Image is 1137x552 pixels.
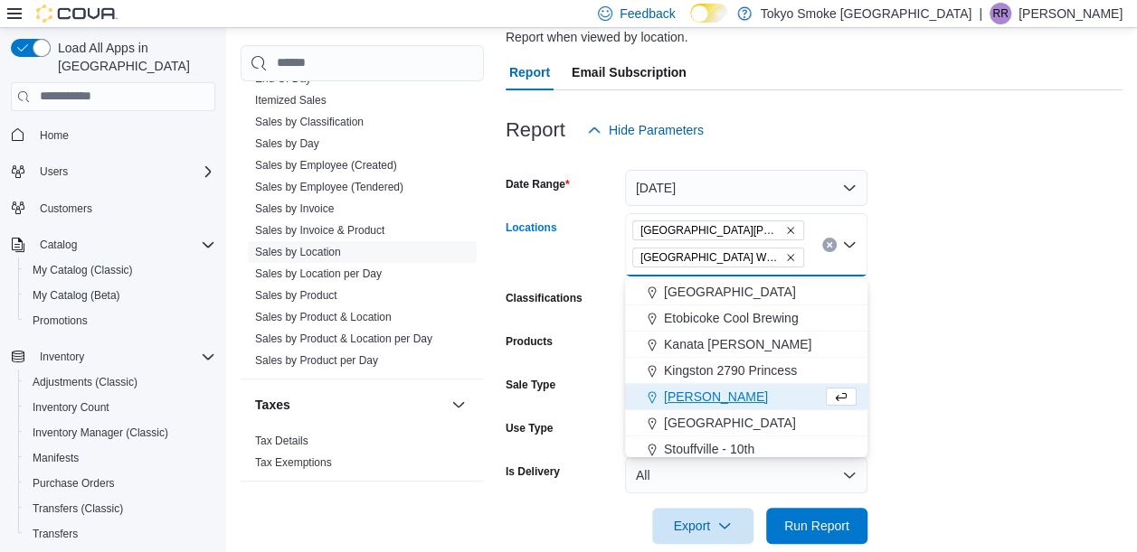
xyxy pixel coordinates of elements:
[241,430,484,481] div: Taxes
[255,136,319,151] span: Sales by Day
[255,396,444,414] button: Taxes
[4,122,223,148] button: Home
[255,181,403,193] a: Sales by Employee (Tendered)
[18,283,223,308] button: My Catalog (Beta)
[4,344,223,370] button: Inventory
[33,234,84,256] button: Catalog
[18,445,223,471] button: Manifests
[625,332,867,358] button: Kanata [PERSON_NAME]
[255,201,334,216] span: Sales by Invoice
[25,285,128,306] a: My Catalog (Beta)
[33,161,215,182] span: Users
[506,291,583,305] label: Classifications
[506,177,570,192] label: Date Range
[664,361,797,379] span: Kingston 2790 Princess
[255,311,392,323] a: Sales by Product & Location
[241,68,484,379] div: Sales
[25,371,215,393] span: Adjustments (Classic)
[690,23,691,23] span: Dark Mode
[509,54,550,90] span: Report
[4,159,223,184] button: Users
[255,456,332,469] a: Tax Exemptions
[255,115,364,129] span: Sales by Classification
[33,400,109,415] span: Inventory Count
[255,158,397,173] span: Sales by Employee (Created)
[620,5,675,23] span: Feedback
[255,434,308,448] span: Tax Details
[25,259,140,281] a: My Catalog (Classic)
[761,3,972,24] p: Tokyo Smoke [GEOGRAPHIC_DATA]
[506,378,555,392] label: Sale Type
[33,125,76,146] a: Home
[25,422,215,444] span: Inventory Manager (Classic)
[625,358,867,384] button: Kingston 2790 Princess
[33,197,215,220] span: Customers
[40,201,92,216] span: Customers
[25,447,215,469] span: Manifests
[506,9,1113,47] div: View sales totals by location for a specified date range. This report is equivalent to the Sales ...
[25,472,215,494] span: Purchase Orders
[4,195,223,221] button: Customers
[33,124,215,146] span: Home
[990,3,1011,24] div: Ryan Ridsdale
[506,334,553,349] label: Products
[25,523,85,545] a: Transfers
[625,384,867,410] button: [PERSON_NAME]
[18,496,223,521] button: Transfers (Classic)
[33,198,99,220] a: Customers
[255,289,337,302] a: Sales by Product
[255,455,332,470] span: Tax Exemptions
[625,457,867,493] button: All
[25,447,86,469] a: Manifests
[40,238,77,252] span: Catalog
[255,288,337,303] span: Sales by Product
[255,180,403,194] span: Sales by Employee (Tendered)
[663,508,743,544] span: Export
[506,421,553,435] label: Use Type
[255,396,290,414] h3: Taxes
[18,471,223,496] button: Purchase Orders
[25,397,215,418] span: Inventory Count
[255,353,378,368] span: Sales by Product per Day
[18,308,223,333] button: Promotions
[255,332,432,345] a: Sales by Product & Location per Day
[1019,3,1123,24] p: [PERSON_NAME]
[625,279,867,305] button: [GEOGRAPHIC_DATA]
[18,521,223,547] button: Transfers
[255,310,392,324] span: Sales by Product & Location
[18,395,223,420] button: Inventory Count
[33,476,115,491] span: Purchase Orders
[255,159,397,172] a: Sales by Employee (Created)
[25,285,215,306] span: My Catalog (Beta)
[625,170,867,206] button: [DATE]
[632,248,804,267] span: London Wellington Corners
[25,523,215,545] span: Transfers
[33,346,215,368] span: Inventory
[33,346,91,368] button: Inventory
[822,238,837,252] button: Clear input
[255,267,382,281] span: Sales by Location per Day
[506,464,560,479] label: Is Delivery
[18,420,223,445] button: Inventory Manager (Classic)
[33,288,120,303] span: My Catalog (Beta)
[25,498,215,519] span: Transfers (Classic)
[33,426,168,440] span: Inventory Manager (Classic)
[664,388,768,406] span: [PERSON_NAME]
[842,238,857,252] button: Close list of options
[255,223,384,238] span: Sales by Invoice & Product
[40,128,69,143] span: Home
[255,246,341,258] a: Sales by Location
[784,517,849,535] span: Run Report
[979,3,982,24] p: |
[25,472,122,494] a: Purchase Orders
[255,94,327,107] a: Itemized Sales
[255,116,364,128] a: Sales by Classification
[255,202,334,215] a: Sales by Invoice
[255,354,378,367] a: Sales by Product per Day
[766,508,867,544] button: Run Report
[255,93,327,108] span: Itemized Sales
[609,121,704,139] span: Hide Parameters
[255,435,308,447] a: Tax Details
[625,410,867,436] button: [GEOGRAPHIC_DATA]
[785,252,796,263] button: Remove London Wellington Corners from selection in this group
